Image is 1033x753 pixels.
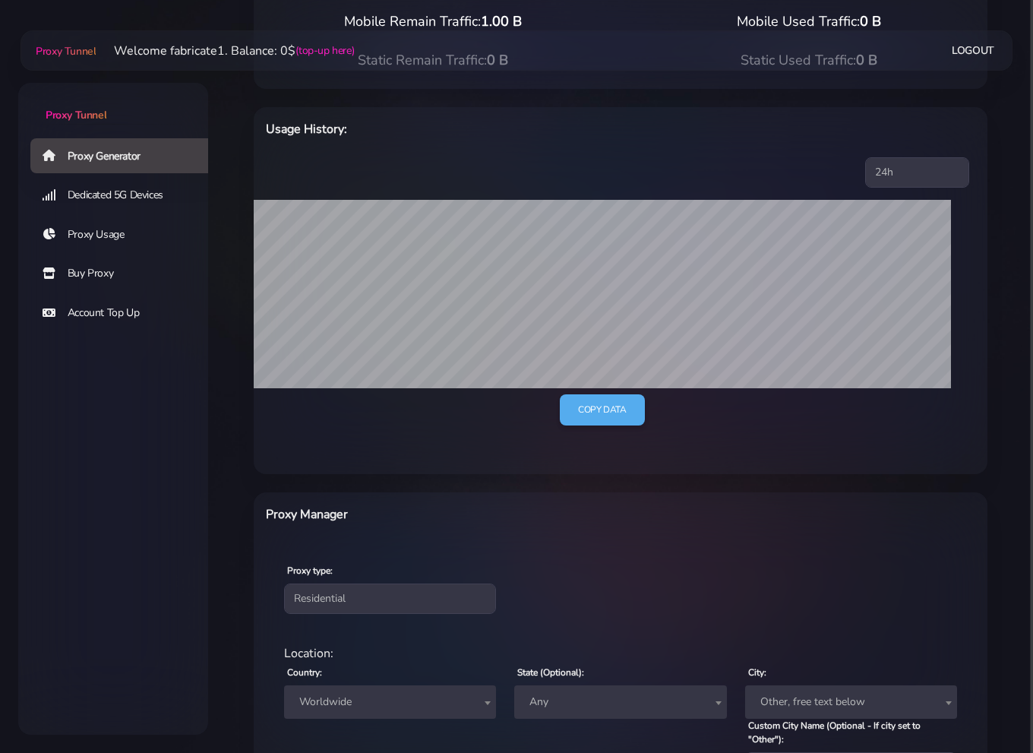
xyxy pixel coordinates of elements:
span: Worldwide [284,685,496,719]
span: Other, free text below [754,691,948,713]
label: City: [748,666,766,679]
a: Buy Proxy [30,256,220,291]
span: Any [523,691,717,713]
a: (top-up here) [295,43,354,59]
a: Proxy Usage [30,217,220,252]
label: Custom City Name (Optional - If city set to "Other"): [748,719,957,746]
span: Worldwide [293,691,487,713]
a: Logout [952,36,994,65]
h6: Proxy Manager [266,505,672,524]
iframe: Webchat Widget [959,679,1014,734]
label: State (Optional): [517,666,584,679]
div: Mobile Used Traffic: [621,11,997,32]
label: Proxy type: [287,564,333,577]
span: Proxy Tunnel [46,108,106,122]
a: Copy data [560,394,644,426]
a: Account Top Up [30,296,220,331]
label: Country: [287,666,322,679]
span: Other, free text below [745,685,957,719]
a: Proxy Tunnel [18,83,208,123]
div: Mobile Remain Traffic: [245,11,621,32]
div: Location: [275,644,966,663]
span: Proxy Tunnel [36,44,96,59]
h6: Usage History: [266,119,672,139]
li: Welcome fabricate1. Balance: 0$ [96,42,354,60]
a: Dedicated 5G Devices [30,178,220,213]
a: Proxy Tunnel [33,39,96,63]
span: Any [514,685,726,719]
span: 0 B [860,12,881,30]
a: Proxy Generator [30,138,220,173]
span: 1.00 B [481,12,522,30]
